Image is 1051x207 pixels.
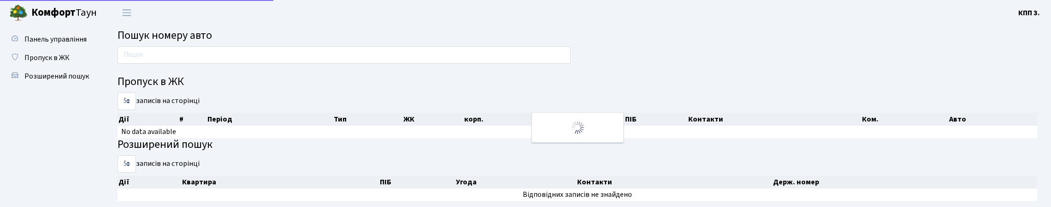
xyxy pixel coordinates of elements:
[178,113,207,126] th: #
[576,176,772,189] th: Контакти
[1018,7,1040,18] a: КПП 3.
[181,176,379,189] th: Квартира
[118,138,1037,152] h4: Розширений пошук
[570,120,585,135] img: Обробка...
[118,75,1037,89] h4: Пропуск в ЖК
[118,92,200,110] label: записів на сторінці
[31,5,76,20] b: Комфорт
[118,113,178,126] th: Дії
[463,113,563,126] th: корп.
[118,27,212,43] span: Пошук номеру авто
[624,113,687,126] th: ПІБ
[333,113,402,126] th: Тип
[455,176,576,189] th: Угода
[118,155,200,173] label: записів на сторінці
[118,126,1037,138] td: No data available
[207,113,333,126] th: Період
[24,34,87,44] span: Панель управління
[24,53,70,63] span: Пропуск в ЖК
[5,49,97,67] a: Пропуск в ЖК
[118,92,136,110] select: записів на сторінці
[379,176,455,189] th: ПІБ
[687,113,861,126] th: Контакти
[118,176,181,189] th: Дії
[9,4,28,22] img: logo.png
[118,189,1037,201] td: Відповідних записів не знайдено
[31,5,97,21] span: Таун
[118,46,571,64] input: Пошук
[5,30,97,49] a: Панель управління
[115,5,138,20] button: Переключити навігацію
[948,113,1037,126] th: Авто
[772,176,1037,189] th: Держ. номер
[24,71,89,81] span: Розширений пошук
[1018,8,1040,18] b: КПП 3.
[118,155,136,173] select: записів на сторінці
[402,113,463,126] th: ЖК
[5,67,97,85] a: Розширений пошук
[861,113,948,126] th: Ком.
